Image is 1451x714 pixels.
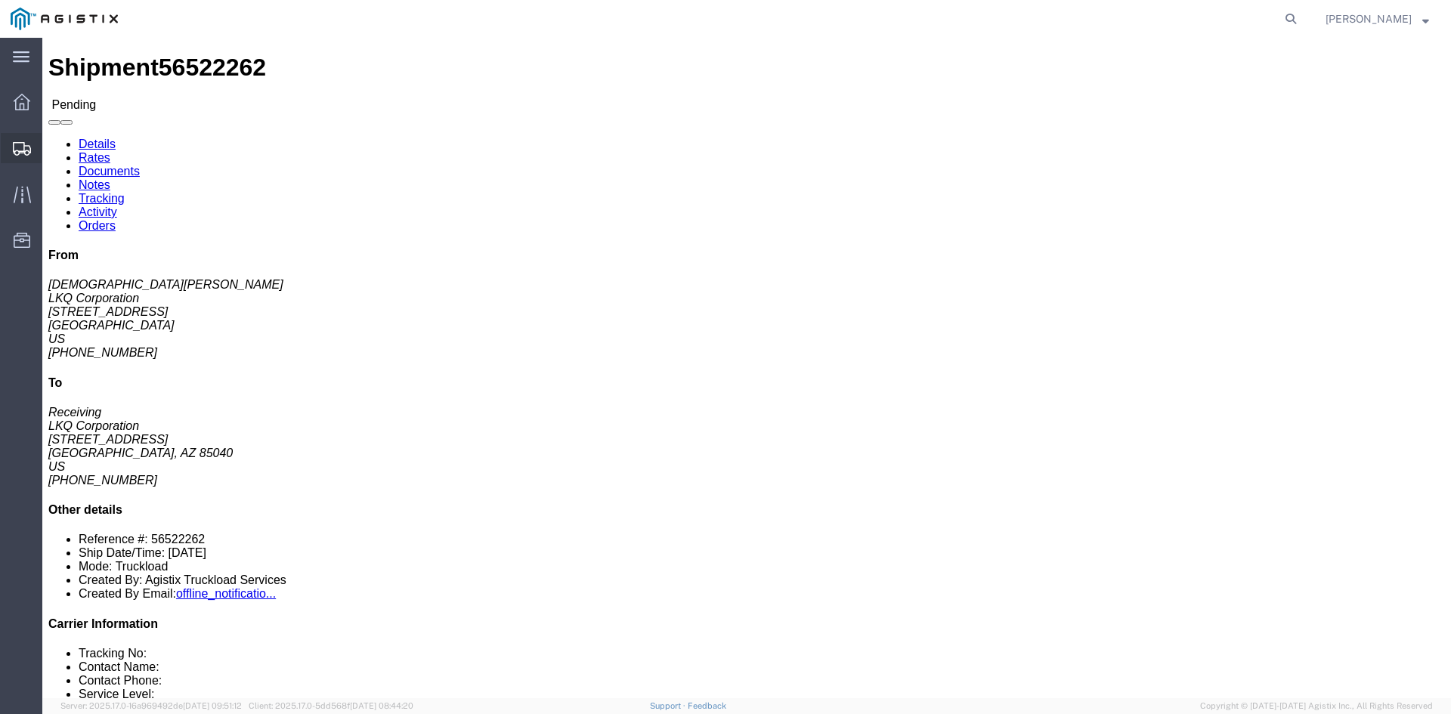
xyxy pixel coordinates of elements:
[249,701,413,710] span: Client: 2025.17.0-5dd568f
[60,701,242,710] span: Server: 2025.17.0-16a969492de
[1200,700,1433,712] span: Copyright © [DATE]-[DATE] Agistix Inc., All Rights Reserved
[42,38,1451,698] iframe: FS Legacy Container
[1326,11,1412,27] span: Douglas Harris
[350,701,413,710] span: [DATE] 08:44:20
[11,8,118,30] img: logo
[183,701,242,710] span: [DATE] 09:51:12
[688,701,726,710] a: Feedback
[650,701,688,710] a: Support
[1325,10,1430,28] button: [PERSON_NAME]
